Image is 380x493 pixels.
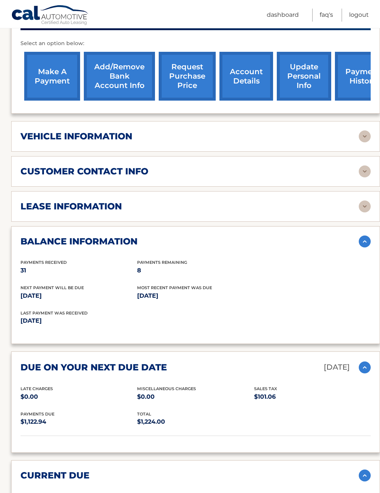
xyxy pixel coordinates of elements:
p: 31 [20,265,137,276]
a: FAQ's [320,9,333,22]
span: Most Recent Payment Was Due [137,285,212,290]
span: Miscellaneous Charges [137,386,196,391]
p: [DATE] [137,291,254,301]
p: [DATE] [20,316,196,326]
span: Payments Received [20,260,67,265]
p: Select an option below: [20,39,371,48]
a: make a payment [24,52,80,101]
a: account details [219,52,273,101]
p: [DATE] [20,291,137,301]
p: [DATE] [324,361,350,374]
span: Payments Due [20,411,54,417]
span: total [137,411,151,417]
p: $101.06 [254,392,371,402]
a: update personal info [277,52,331,101]
h2: due on your next due date [20,362,167,373]
a: Logout [349,9,369,22]
h2: lease information [20,201,122,212]
a: Dashboard [267,9,299,22]
img: accordion-active.svg [359,236,371,247]
img: accordion-rest.svg [359,200,371,212]
h2: balance information [20,236,137,247]
img: accordion-active.svg [359,470,371,481]
p: $0.00 [137,392,254,402]
p: 8 [137,265,254,276]
p: $1,224.00 [137,417,254,427]
span: Next Payment will be due [20,285,84,290]
span: Last Payment was received [20,310,88,316]
h2: current due [20,470,89,481]
span: Sales Tax [254,386,277,391]
a: Cal Automotive [11,5,89,26]
span: Payments Remaining [137,260,187,265]
img: accordion-rest.svg [359,165,371,177]
a: request purchase price [159,52,216,101]
h2: customer contact info [20,166,148,177]
a: Add/Remove bank account info [84,52,155,101]
img: accordion-active.svg [359,361,371,373]
img: accordion-rest.svg [359,130,371,142]
p: $1,122.94 [20,417,137,427]
h2: vehicle information [20,131,132,142]
span: Late Charges [20,386,53,391]
p: $0.00 [20,392,137,402]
